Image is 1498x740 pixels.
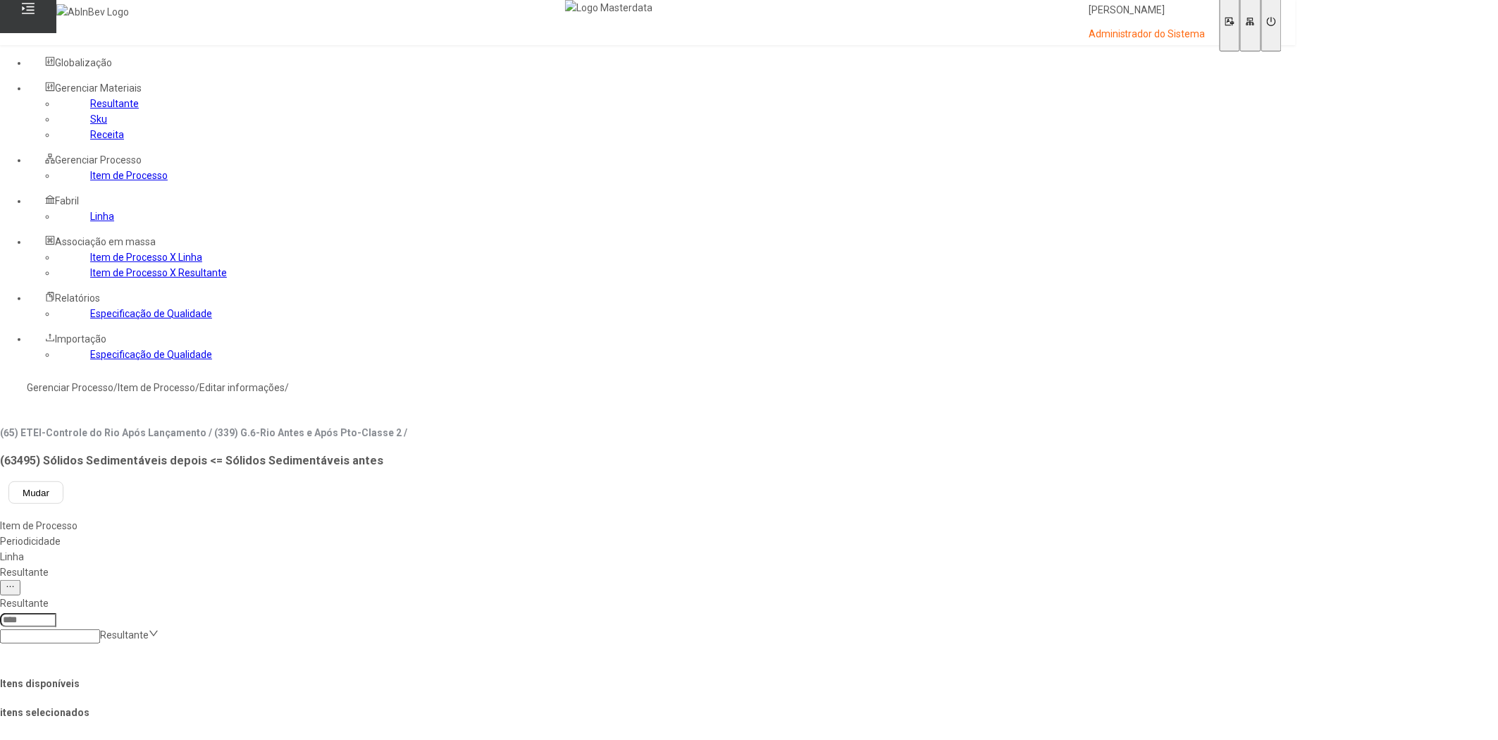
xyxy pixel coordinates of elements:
a: Item de Processo X Resultante [90,267,227,278]
nz-breadcrumb-separator: / [113,382,118,393]
a: Especificação de Qualidade [90,308,212,319]
span: Importação [55,333,106,345]
p: Administrador do Sistema [1089,27,1206,42]
a: Item de Processo [90,170,168,181]
span: Gerenciar Processo [55,154,142,166]
button: Mudar [8,481,63,504]
span: Associação em massa [55,236,156,247]
a: Resultante [90,98,139,109]
nz-select-placeholder: Resultante [100,629,149,641]
a: Editar informações [199,382,285,393]
span: Gerenciar Materiais [55,82,142,94]
a: Gerenciar Processo [27,382,113,393]
a: Linha [90,211,114,222]
span: Relatórios [55,292,100,304]
a: Sku [90,113,107,125]
nz-breadcrumb-separator: / [285,382,289,393]
span: Mudar [23,488,49,498]
span: Globalização [55,57,112,68]
a: Receita [90,129,124,140]
a: Item de Processo X Linha [90,252,202,263]
img: AbInBev Logo [56,4,129,20]
a: Especificação de Qualidade [90,349,212,360]
span: Fabril [55,195,79,206]
p: [PERSON_NAME] [1089,4,1206,18]
nz-breadcrumb-separator: / [195,382,199,393]
a: Item de Processo [118,382,195,393]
